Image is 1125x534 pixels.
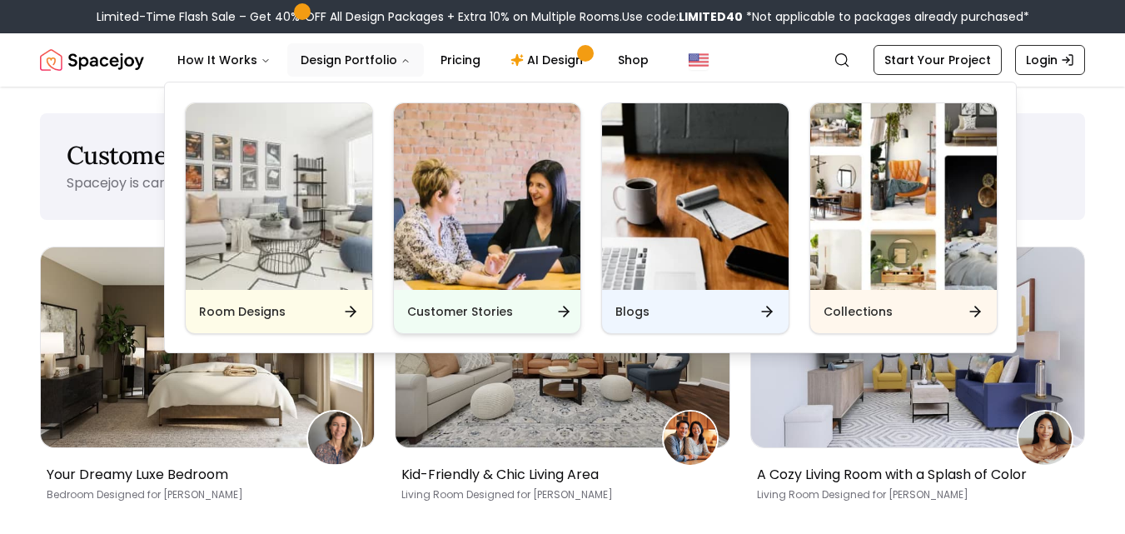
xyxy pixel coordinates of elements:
a: Customer StoriesCustomer Stories [393,102,581,334]
div: Limited-Time Flash Sale – Get 40% OFF All Design Packages + Extra 10% on Multiple Rooms. [97,8,1029,25]
a: Spacejoy [40,43,144,77]
p: Living Room [PERSON_NAME] [757,488,1072,502]
img: Customer Stories [394,103,580,290]
h1: Customer Stories - Interior Design Reviews [67,140,1058,170]
div: Design Portfolio [165,82,1018,354]
p: Living Room [PERSON_NAME] [401,488,716,502]
a: Pricing [427,43,494,77]
b: LIMITED40 [679,8,743,25]
button: Design Portfolio [287,43,424,77]
button: How It Works [164,43,284,77]
a: A Cozy Living Room with a Splash of ColorRASHEEDAH JONESA Cozy Living Room with a Splash of Color... [750,247,1085,515]
p: Bedroom [PERSON_NAME] [47,488,361,502]
a: AI Design [497,43,601,77]
img: Charlene Simmons [308,412,361,465]
img: Spacejoy Logo [40,43,144,77]
img: Theresa Viglizzo [664,412,717,465]
span: Use code: [622,8,743,25]
a: Room DesignsRoom Designs [185,102,373,334]
a: Shop [605,43,662,77]
a: BlogsBlogs [601,102,789,334]
nav: Main [164,43,662,77]
img: Collections [810,103,997,290]
a: Kid-Friendly & Chic Living AreaTheresa ViglizzoKid-Friendly & Chic Living AreaLiving Room Designe... [395,247,729,515]
img: RASHEEDAH JONES [1018,412,1072,465]
a: Start Your Project [874,45,1002,75]
p: Spacejoy is carefully crafted and developed to fulfill the needs of anyone looking for an online ... [67,173,871,192]
h6: Customer Stories [407,303,513,320]
p: A Cozy Living Room with a Splash of Color [757,465,1072,485]
span: *Not applicable to packages already purchased* [743,8,1029,25]
a: Login [1015,45,1085,75]
img: United States [689,50,709,70]
h6: Blogs [615,303,650,320]
a: CollectionsCollections [809,102,998,334]
img: Room Designs [186,103,372,290]
p: Your Dreamy Luxe Bedroom [47,465,361,485]
nav: Global [40,33,1085,87]
span: Designed for [97,487,161,502]
img: Blogs [602,103,789,290]
span: Designed for [822,487,886,502]
p: Kid-Friendly & Chic Living Area [401,465,716,485]
a: Your Dreamy Luxe BedroomCharlene SimmonsYour Dreamy Luxe BedroomBedroom Designed for [PERSON_NAME] [40,247,375,515]
h6: Room Designs [199,303,286,320]
h6: Collections [824,303,893,320]
span: Designed for [466,487,530,502]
